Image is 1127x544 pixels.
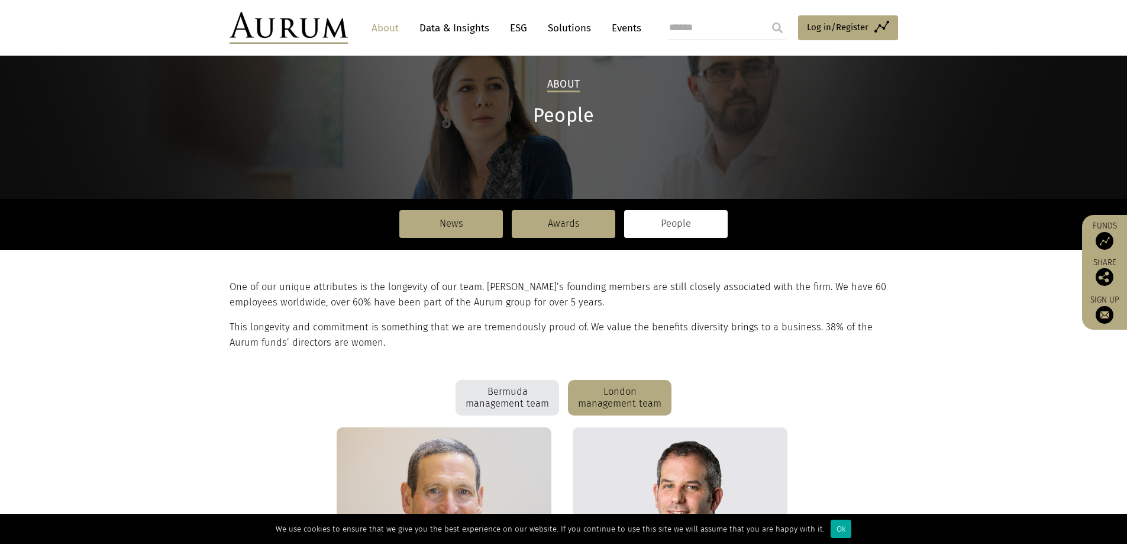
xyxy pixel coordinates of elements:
[1096,232,1113,250] img: Access Funds
[230,279,895,311] p: One of our unique attributes is the longevity of our team. [PERSON_NAME]’s founding members are s...
[230,12,348,44] img: Aurum
[1096,306,1113,324] img: Sign up to our newsletter
[606,17,641,39] a: Events
[568,380,671,416] div: London management team
[798,15,898,40] a: Log in/Register
[1088,221,1121,250] a: Funds
[456,380,559,416] div: Bermuda management team
[542,17,597,39] a: Solutions
[547,78,580,92] h2: About
[766,16,789,40] input: Submit
[399,210,503,237] a: News
[230,104,898,127] h1: People
[366,17,405,39] a: About
[512,210,615,237] a: Awards
[1088,295,1121,324] a: Sign up
[504,17,533,39] a: ESG
[1096,268,1113,286] img: Share this post
[624,210,728,237] a: People
[414,17,495,39] a: Data & Insights
[807,20,868,34] span: Log in/Register
[230,320,895,351] p: This longevity and commitment is something that we are tremendously proud of. We value the benefi...
[831,520,851,538] div: Ok
[1088,259,1121,286] div: Share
